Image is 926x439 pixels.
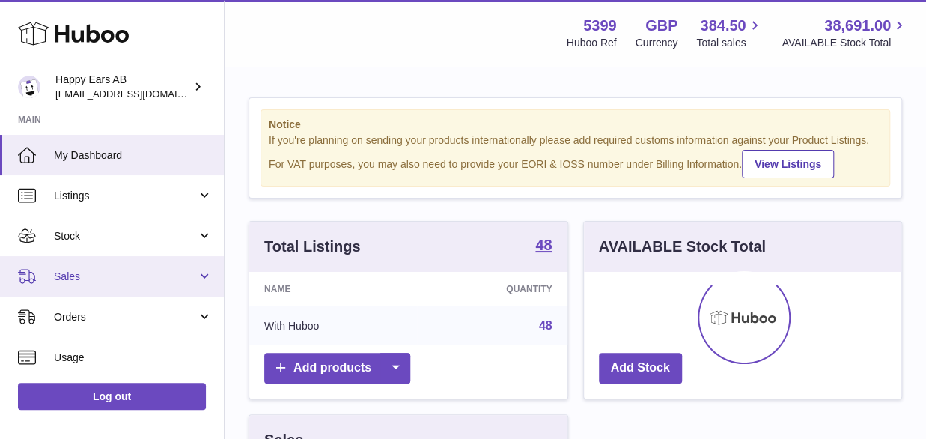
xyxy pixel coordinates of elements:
[599,237,766,257] h3: AVAILABLE Stock Total
[645,16,677,36] strong: GBP
[264,353,410,384] a: Add products
[539,319,552,332] a: 48
[54,189,197,203] span: Listings
[54,148,213,163] span: My Dashboard
[696,16,763,50] a: 384.50 Total sales
[18,76,40,98] img: 3pl@happyearsearplugs.com
[535,237,552,252] strong: 48
[535,237,552,255] a: 48
[782,16,908,50] a: 38,691.00 AVAILABLE Stock Total
[269,118,882,132] strong: Notice
[249,272,417,306] th: Name
[696,36,763,50] span: Total sales
[269,133,882,178] div: If you're planning on sending your products internationally please add required customs informati...
[782,36,908,50] span: AVAILABLE Stock Total
[824,16,891,36] span: 38,691.00
[18,383,206,410] a: Log out
[54,351,213,365] span: Usage
[742,150,834,178] a: View Listings
[583,16,617,36] strong: 5399
[417,272,567,306] th: Quantity
[264,237,361,257] h3: Total Listings
[249,306,417,345] td: With Huboo
[54,270,197,284] span: Sales
[55,88,220,100] span: [EMAIL_ADDRESS][DOMAIN_NAME]
[599,353,682,384] a: Add Stock
[567,36,617,50] div: Huboo Ref
[54,229,197,243] span: Stock
[54,310,197,324] span: Orders
[700,16,746,36] span: 384.50
[55,73,190,101] div: Happy Ears AB
[636,36,678,50] div: Currency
